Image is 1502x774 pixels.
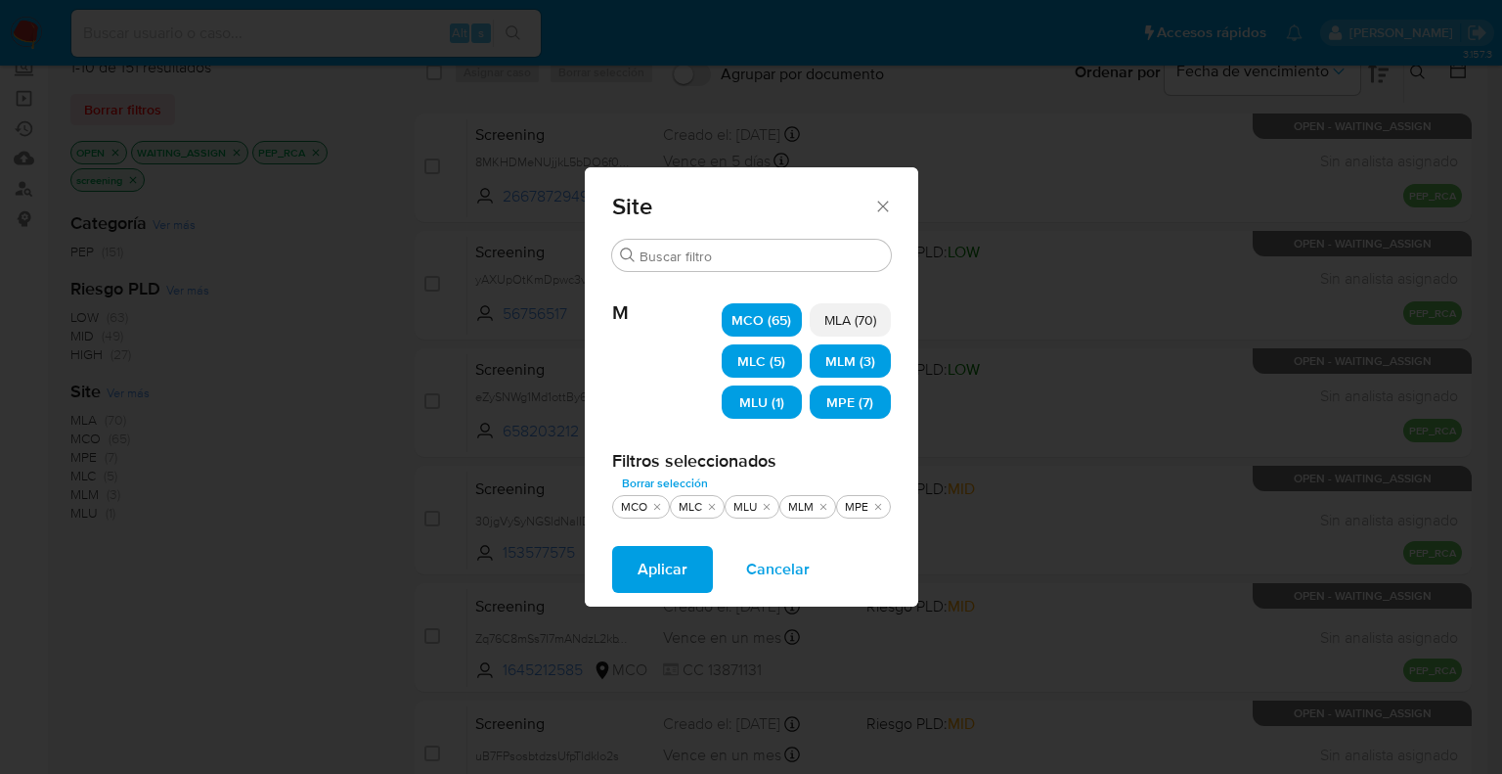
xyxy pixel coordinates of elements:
span: MLC (5) [737,351,785,371]
span: M [612,272,722,325]
div: MLC [675,499,706,516]
input: Buscar filtro [640,248,883,265]
button: quitar MPE [870,499,886,515]
button: quitar MLC [704,499,720,515]
div: MLU [729,499,761,516]
span: MLM (3) [825,351,875,371]
div: MLU (1) [722,386,803,419]
button: Cerrar [873,197,891,214]
span: MLU (1) [739,392,784,412]
span: MCO (65) [731,310,791,330]
span: Site [612,195,874,218]
div: MLC (5) [722,344,803,378]
div: MCO (65) [722,303,803,337]
button: quitar MLU [759,499,774,515]
span: Cancelar [746,548,810,591]
span: MLA (70) [824,310,876,330]
button: Cancelar [721,546,835,593]
div: MLM (3) [810,344,891,378]
div: MLA (70) [810,303,891,337]
button: Aplicar [612,546,713,593]
span: Aplicar [638,548,687,591]
div: MCO [617,499,651,516]
div: MLM [784,499,817,516]
div: MPE (7) [810,386,891,419]
span: Borrar selección [622,474,708,493]
h2: Filtros seleccionados [612,450,891,472]
button: quitar MLM [816,499,831,515]
button: Borrar selección [612,472,718,495]
button: Buscar [620,248,636,263]
div: MPE [841,499,872,516]
span: MPE (7) [826,392,873,412]
button: quitar MCO [649,499,665,515]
